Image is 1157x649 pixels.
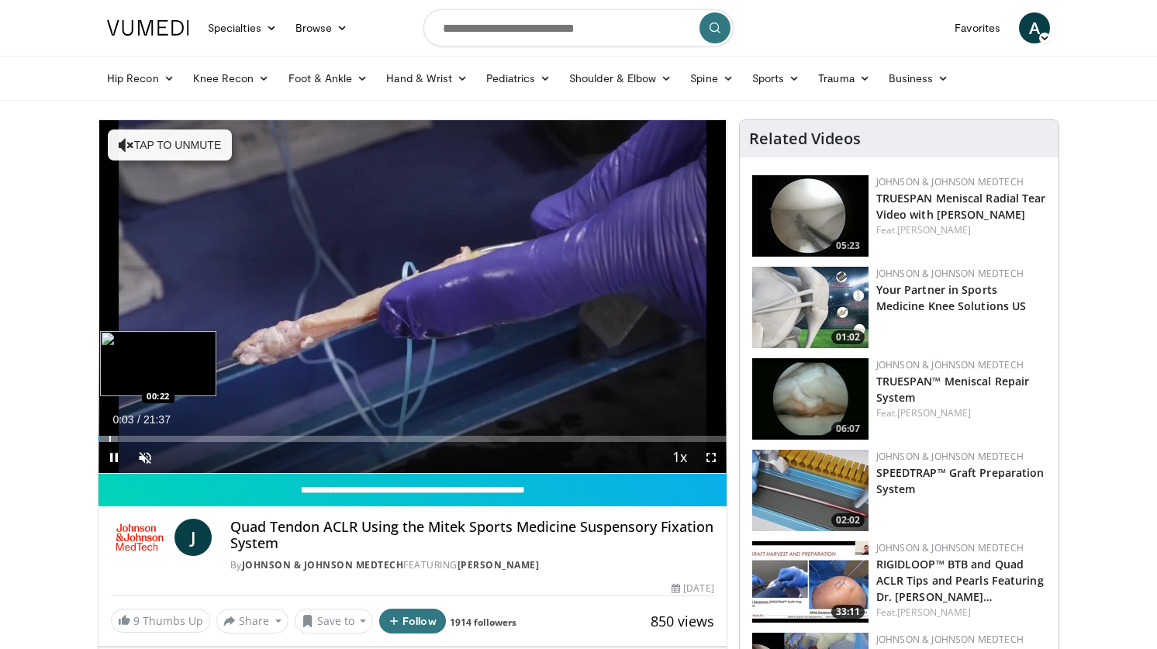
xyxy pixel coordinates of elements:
[108,129,232,161] button: Tap to unmute
[230,558,714,572] div: By FEATURING
[876,465,1045,496] a: SPEEDTRAP™ Graft Preparation System
[876,633,1024,646] a: Johnson & Johnson MedTech
[831,330,865,344] span: 01:02
[199,12,286,43] a: Specialties
[879,63,958,94] a: Business
[876,541,1024,554] a: Johnson & Johnson MedTech
[897,606,971,619] a: [PERSON_NAME]
[752,541,869,623] img: 4bc3a03c-f47c-4100-84fa-650097507746.150x105_q85_crop-smart_upscale.jpg
[174,519,212,556] a: J
[876,223,1046,237] div: Feat.
[876,406,1046,420] div: Feat.
[379,609,446,633] button: Follow
[945,12,1010,43] a: Favorites
[681,63,742,94] a: Spine
[98,442,130,473] button: Pause
[876,282,1027,313] a: Your Partner in Sports Medicine Knee Solutions US
[743,63,810,94] a: Sports
[752,267,869,348] a: 01:02
[279,63,378,94] a: Foot & Ankle
[876,358,1024,371] a: Johnson & Johnson MedTech
[143,413,171,426] span: 21:37
[752,175,869,257] a: 05:23
[876,557,1044,604] a: RIGIDLOOP™ BTB and Quad ACLR Tips and Pearls Featuring Dr. [PERSON_NAME]…
[831,239,865,253] span: 05:23
[752,541,869,623] a: 33:11
[98,436,727,442] div: Progress Bar
[876,606,1046,620] div: Feat.
[752,175,869,257] img: a9cbc79c-1ae4-425c-82e8-d1f73baa128b.150x105_q85_crop-smart_upscale.jpg
[286,12,357,43] a: Browse
[672,582,713,595] div: [DATE]
[133,613,140,628] span: 9
[423,9,734,47] input: Search topics, interventions
[831,513,865,527] span: 02:02
[651,612,714,630] span: 850 views
[295,609,374,633] button: Save to
[696,442,727,473] button: Fullscreen
[876,450,1024,463] a: Johnson & Johnson MedTech
[450,616,516,629] a: 1914 followers
[809,63,879,94] a: Trauma
[111,519,168,556] img: Johnson & Johnson MedTech
[665,442,696,473] button: Playback Rate
[111,609,210,633] a: 9 Thumbs Up
[477,63,560,94] a: Pediatrics
[216,609,288,633] button: Share
[242,558,404,571] a: Johnson & Johnson MedTech
[749,129,861,148] h4: Related Videos
[831,422,865,436] span: 06:07
[897,223,971,236] a: [PERSON_NAME]
[1019,12,1050,43] a: A
[752,450,869,531] a: 02:02
[876,267,1024,280] a: Johnson & Johnson MedTech
[100,331,216,396] img: image.jpeg
[876,191,1046,222] a: TRUESPAN Meniscal Radial Tear Video with [PERSON_NAME]
[560,63,681,94] a: Shoulder & Elbow
[752,358,869,440] img: e42d750b-549a-4175-9691-fdba1d7a6a0f.150x105_q85_crop-smart_upscale.jpg
[184,63,279,94] a: Knee Recon
[897,406,971,419] a: [PERSON_NAME]
[98,120,727,474] video-js: Video Player
[458,558,540,571] a: [PERSON_NAME]
[831,605,865,619] span: 33:11
[98,63,184,94] a: Hip Recon
[876,175,1024,188] a: Johnson & Johnson MedTech
[752,450,869,531] img: a46a2fe1-2704-4a9e-acc3-1c278068f6c4.150x105_q85_crop-smart_upscale.jpg
[130,442,161,473] button: Unmute
[876,374,1030,405] a: TRUESPAN™ Meniscal Repair System
[230,519,714,552] h4: Quad Tendon ACLR Using the Mitek Sports Medicine Suspensory Fixation System
[107,20,189,36] img: VuMedi Logo
[137,413,140,426] span: /
[752,267,869,348] img: 0543fda4-7acd-4b5c-b055-3730b7e439d4.150x105_q85_crop-smart_upscale.jpg
[752,358,869,440] a: 06:07
[377,63,477,94] a: Hand & Wrist
[112,413,133,426] span: 0:03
